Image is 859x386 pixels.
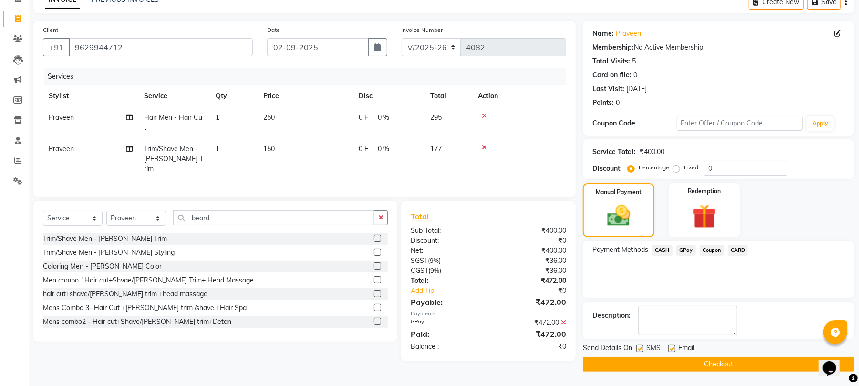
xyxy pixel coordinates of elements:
[488,246,573,256] div: ₹400.00
[69,38,253,56] input: Search by Name/Mobile/Email/Code
[404,246,488,256] div: Net:
[488,266,573,276] div: ₹36.00
[633,70,637,80] div: 0
[488,328,573,340] div: ₹472.00
[616,98,620,108] div: 0
[49,113,74,122] span: Praveen
[488,226,573,236] div: ₹400.00
[267,26,280,34] label: Date
[404,276,488,286] div: Total:
[378,113,389,123] span: 0 %
[677,116,803,131] input: Enter Offer / Coupon Code
[592,42,634,52] div: Membership:
[819,348,849,376] iframe: chat widget
[646,343,661,355] span: SMS
[144,145,203,173] span: Trim/Shave Men - [PERSON_NAME] Trim
[404,286,503,296] a: Add Tip
[258,85,353,107] th: Price
[639,163,669,172] label: Percentage
[596,188,642,197] label: Manual Payment
[472,85,566,107] th: Action
[688,187,721,196] label: Redemption
[592,70,631,80] div: Card on file:
[583,357,854,372] button: Checkout
[138,85,210,107] th: Service
[353,85,424,107] th: Disc
[488,318,573,328] div: ₹472.00
[592,164,622,174] div: Discount:
[685,201,724,231] img: _gift.svg
[404,328,488,340] div: Paid:
[640,147,664,157] div: ₹400.00
[616,29,641,39] a: Praveen
[592,84,624,94] div: Last Visit:
[488,342,573,352] div: ₹0
[43,26,58,34] label: Client
[411,310,566,318] div: Payments
[684,163,698,172] label: Fixed
[43,38,70,56] button: +91
[43,248,175,258] div: Trim/Shave Men - [PERSON_NAME] Styling
[404,226,488,236] div: Sub Total:
[263,145,275,153] span: 150
[402,26,443,34] label: Invoice Number
[411,266,428,275] span: CGST
[592,56,630,66] div: Total Visits:
[411,256,428,265] span: SGST
[43,275,254,285] div: Men combo 1Hair cut+Shvae/[PERSON_NAME] Trim+ Head Massage
[676,245,696,256] span: GPay
[43,289,207,299] div: hair cut+shave/[PERSON_NAME] trim +head massage
[372,113,374,123] span: |
[173,210,374,225] input: Search or Scan
[583,343,632,355] span: Send Details On
[359,144,368,154] span: 0 F
[488,256,573,266] div: ₹36.00
[372,144,374,154] span: |
[592,245,648,255] span: Payment Methods
[263,113,275,122] span: 250
[43,303,247,313] div: Mens Combo 3- Hair Cut +[PERSON_NAME] trim /shave +Hair Spa
[488,236,573,246] div: ₹0
[430,257,439,264] span: 9%
[404,318,488,328] div: GPay
[652,245,673,256] span: CASH
[43,85,138,107] th: Stylist
[600,202,638,229] img: _cash.svg
[404,296,488,308] div: Payable:
[404,236,488,246] div: Discount:
[43,317,231,327] div: Mens combo2 - Hair cut+Shave/[PERSON_NAME] trim+Detan
[404,266,488,276] div: ( )
[503,286,573,296] div: ₹0
[592,42,845,52] div: No Active Membership
[807,116,834,131] button: Apply
[44,68,573,85] div: Services
[592,98,614,108] div: Points:
[49,145,74,153] span: Praveen
[43,234,167,244] div: Trim/Shave Men - [PERSON_NAME] Trim
[216,113,219,122] span: 1
[626,84,647,94] div: [DATE]
[424,85,472,107] th: Total
[728,245,748,256] span: CARD
[378,144,389,154] span: 0 %
[700,245,724,256] span: Coupon
[216,145,219,153] span: 1
[359,113,368,123] span: 0 F
[678,343,694,355] span: Email
[430,145,442,153] span: 177
[210,85,258,107] th: Qty
[430,267,439,274] span: 9%
[488,276,573,286] div: ₹472.00
[592,118,676,128] div: Coupon Code
[632,56,636,66] div: 5
[430,113,442,122] span: 295
[411,211,433,221] span: Total
[488,296,573,308] div: ₹472.00
[404,256,488,266] div: ( )
[592,29,614,39] div: Name:
[144,113,202,132] span: Hair Men - Hair Cut
[404,342,488,352] div: Balance :
[43,261,162,271] div: Coloring Men - [PERSON_NAME] Color
[592,311,631,321] div: Description:
[592,147,636,157] div: Service Total:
